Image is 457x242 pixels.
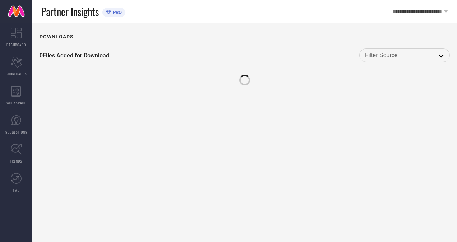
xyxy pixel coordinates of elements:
span: TRENDS [10,158,22,164]
span: Partner Insights [41,4,99,19]
span: 0 Files Added for Download [40,52,109,59]
h1: Downloads [40,34,73,39]
span: WORKSPACE [6,100,26,106]
span: FWD [13,187,20,193]
span: PRO [111,10,122,15]
span: DASHBOARD [6,42,26,47]
span: SCORECARDS [6,71,27,76]
span: SUGGESTIONS [5,129,27,135]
